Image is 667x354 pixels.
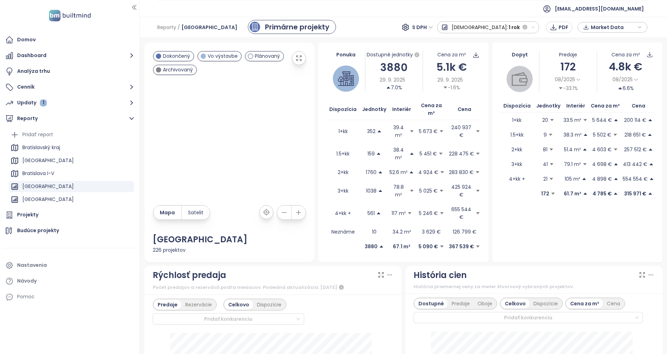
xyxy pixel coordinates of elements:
[327,165,359,180] td: 2+kk
[501,51,539,58] div: Dopyt
[613,132,618,137] span: caret-down
[359,99,389,120] th: Jednotky
[412,22,433,33] span: S DPH
[3,224,136,238] a: Budúce projekty
[9,155,134,166] div: [GEOGRAPHIC_DATA]
[9,194,134,205] div: [GEOGRAPHIC_DATA]
[543,175,547,183] p: 21
[439,211,444,216] span: caret-down
[40,99,47,106] div: 1
[178,21,180,34] span: /
[501,172,533,186] td: 4+kk +
[3,274,136,288] a: Návody
[9,168,134,179] div: Bratislava I-V
[17,226,59,235] div: Budúce projekty
[366,187,376,195] p: 1038
[153,246,307,254] div: 226 projektov
[163,52,190,60] span: Dokončený
[555,0,644,17] span: [EMAIL_ADDRESS][DOMAIN_NAME]
[613,147,618,152] span: caret-down
[9,142,134,153] div: Bratislavský kraj
[389,124,408,139] p: 39.4 m²
[9,129,134,140] div: Pridať report
[624,131,646,139] p: 218 651 €
[501,113,533,127] td: 1+kk
[393,228,411,236] p: 34.2 m²
[377,129,382,134] span: caret-up
[17,210,38,219] div: Projekty
[559,23,568,31] span: PDF
[623,175,648,183] p: 554 554 €
[9,181,134,192] div: [GEOGRAPHIC_DATA]
[367,127,375,135] p: 352
[597,58,654,75] div: 4.8k €
[17,277,37,285] div: Návody
[624,190,646,197] p: 315 971 €
[592,175,612,183] p: 4 898 €
[555,76,575,83] span: 08/2025
[582,176,587,181] span: caret-up
[327,143,359,165] td: 1.5+kk
[439,188,444,193] span: caret-down
[22,143,60,152] div: Bratislavský kraj
[591,22,636,33] span: Market Data
[618,84,634,92] div: 6.6%
[17,35,36,44] div: Domov
[327,202,359,224] td: 4+kk +
[475,129,480,134] span: caret-down
[378,170,383,175] span: caret-up
[449,150,474,158] p: 228 475 €
[409,129,414,134] span: caret-down
[509,21,520,34] span: 1 rok
[613,191,618,196] span: caret-up
[379,244,384,249] span: caret-up
[153,269,226,282] div: Rýchlosť predaja
[592,146,612,153] p: 4 603 €
[593,190,612,197] p: 4 785 €
[588,99,623,113] th: Cena za m²
[549,147,554,152] span: caret-down
[22,130,53,139] div: Pridať report
[163,66,193,74] span: Archivovaný
[372,228,376,236] p: 10
[439,129,444,134] span: caret-down
[583,191,588,196] span: caret-up
[453,228,476,236] p: 126 799 €
[153,283,394,292] div: Počet predajov a rezervácií podľa mesiacov. Posledná aktualizácia: [DATE]
[583,118,588,123] span: caret-down
[3,112,136,126] button: Reporty
[415,299,448,308] div: Dostupné
[386,84,402,91] div: 7.0%
[648,118,653,123] span: caret-up
[539,58,597,75] div: 172
[549,176,554,181] span: caret-down
[327,51,365,58] div: Ponuka
[543,146,547,153] p: 81
[564,160,581,168] p: 79.1 m²
[3,49,136,63] button: Dashboard
[22,182,74,191] div: [GEOGRAPHIC_DATA]
[583,132,588,137] span: caret-up
[564,131,582,139] p: 38.3 m²
[407,211,412,216] span: caret-down
[592,160,612,168] p: 4 698 €
[544,131,547,139] p: 9
[437,51,466,58] div: Cena za m²
[542,116,548,124] p: 20
[475,170,480,175] span: caret-down
[582,147,587,152] span: caret-up
[160,209,175,216] span: Mapa
[611,51,640,58] div: Cena za m²
[624,116,646,124] p: 200 114 €
[414,269,467,282] div: História cien
[475,188,480,193] span: caret-down
[648,191,653,196] span: caret-up
[419,209,438,217] p: 5 246 €
[367,150,375,158] p: 159
[449,206,474,221] p: 655 544 €
[422,228,441,236] p: 3 629 €
[17,67,50,76] div: Analýza trhu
